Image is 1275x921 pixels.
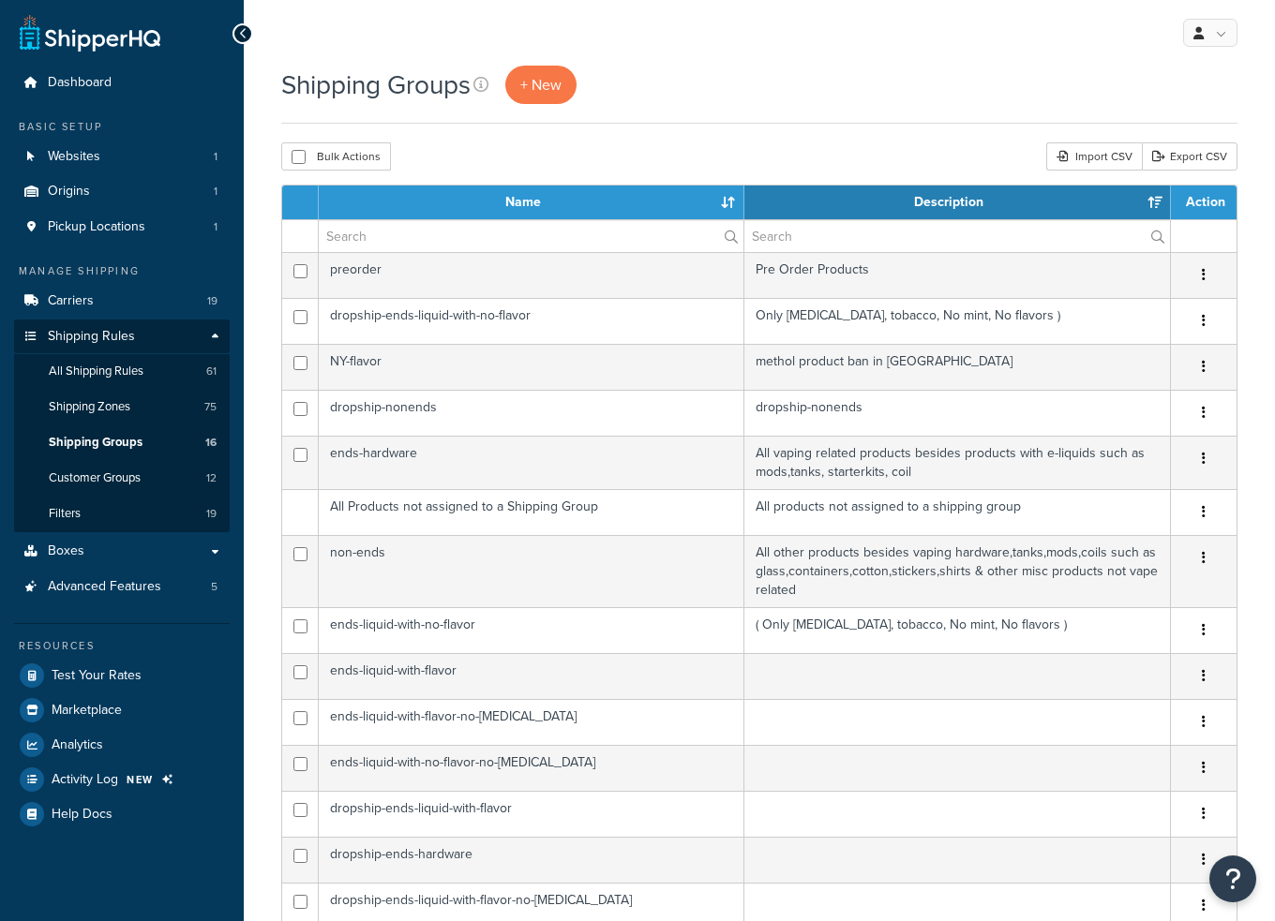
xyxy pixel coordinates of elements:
[14,425,230,460] li: Shipping Groups
[14,570,230,604] a: Advanced Features 5
[281,142,391,171] button: Bulk Actions
[49,399,130,415] span: Shipping Zones
[52,807,112,823] span: Help Docs
[14,210,230,245] li: Pickup Locations
[520,74,562,96] span: + New
[14,728,230,762] a: Analytics
[319,745,744,791] td: ends-liquid-with-no-flavor-no-[MEDICAL_DATA]
[214,149,217,165] span: 1
[14,354,230,389] li: All Shipping Rules
[14,119,230,135] div: Basic Setup
[49,470,141,486] span: Customer Groups
[14,659,230,692] a: Test Your Rates
[319,390,744,436] td: dropship-nonends
[744,298,1171,344] td: Only [MEDICAL_DATA], tobacco, No mint, No flavors )
[14,570,230,604] li: Advanced Features
[319,252,744,298] td: preorder
[14,534,230,569] a: Boxes
[14,497,230,531] li: Filters
[48,293,94,309] span: Carriers
[1142,142,1237,171] a: Export CSV
[744,436,1171,489] td: All vaping related products besides products with e-liquids such as mods,tanks, starterkits, coil
[14,319,230,533] li: Shipping Rules
[14,390,230,424] li: Shipping Zones
[52,737,103,753] span: Analytics
[744,220,1170,252] input: Search
[319,298,744,344] td: dropship-ends-liquid-with-no-flavor
[14,174,230,209] a: Origins 1
[14,763,230,796] a: Activity Log NEW
[52,703,122,719] span: Marketplace
[14,797,230,831] a: Help Docs
[319,653,744,699] td: ends-liquid-with-flavor
[14,497,230,531] a: Filters 19
[48,579,161,595] span: Advanced Features
[14,140,230,174] a: Websites 1
[319,186,744,219] th: Name: activate to sort column ascending
[14,174,230,209] li: Origins
[48,184,90,200] span: Origins
[744,535,1171,607] td: All other products besides vaping hardware,tanks,mods,coils such as glass,containers,cotton,stick...
[1046,142,1142,171] div: Import CSV
[211,579,217,595] span: 5
[204,399,217,415] span: 75
[319,699,744,745] td: ends-liquid-with-flavor-no-[MEDICAL_DATA]
[206,470,217,486] span: 12
[206,364,217,379] span: 61
[205,435,217,451] span: 16
[319,489,744,535] td: All Products not assigned to a Shipping Group
[14,284,230,319] li: Carriers
[744,489,1171,535] td: All products not assigned to a shipping group
[14,284,230,319] a: Carriers 19
[14,763,230,796] li: Activity Log
[52,772,118,788] span: Activity Log
[14,210,230,245] a: Pickup Locations 1
[48,75,112,91] span: Dashboard
[744,607,1171,653] td: ( Only [MEDICAL_DATA], tobacco, No mint, No flavors )
[52,668,142,684] span: Test Your Rates
[319,436,744,489] td: ends-hardware
[744,344,1171,390] td: methol product ban in [GEOGRAPHIC_DATA]
[49,364,143,379] span: All Shipping Rules
[20,14,160,52] a: ShipperHQ Home
[214,184,217,200] span: 1
[48,543,84,559] span: Boxes
[1209,855,1256,902] button: Open Resource Center
[319,344,744,390] td: NY-flavor
[1171,186,1237,219] th: Action
[319,791,744,837] td: dropship-ends-liquid-with-flavor
[319,535,744,607] td: non-ends
[49,506,81,522] span: Filters
[14,461,230,496] li: Customer Groups
[505,66,577,104] a: + New
[281,67,471,103] h1: Shipping Groups
[127,772,154,787] span: NEW
[744,390,1171,436] td: dropship-nonends
[14,693,230,727] a: Marketplace
[744,186,1171,219] th: Description: activate to sort column ascending
[14,354,230,389] a: All Shipping Rules 61
[49,435,142,451] span: Shipping Groups
[48,219,145,235] span: Pickup Locations
[207,293,217,309] span: 19
[744,252,1171,298] td: Pre Order Products
[48,329,135,345] span: Shipping Rules
[319,220,743,252] input: Search
[14,66,230,100] a: Dashboard
[14,319,230,354] a: Shipping Rules
[206,506,217,522] span: 19
[14,461,230,496] a: Customer Groups 12
[48,149,100,165] span: Websites
[14,390,230,424] a: Shipping Zones 75
[14,425,230,460] a: Shipping Groups 16
[14,263,230,279] div: Manage Shipping
[319,837,744,883] td: dropship-ends-hardware
[14,140,230,174] li: Websites
[319,607,744,653] td: ends-liquid-with-no-flavor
